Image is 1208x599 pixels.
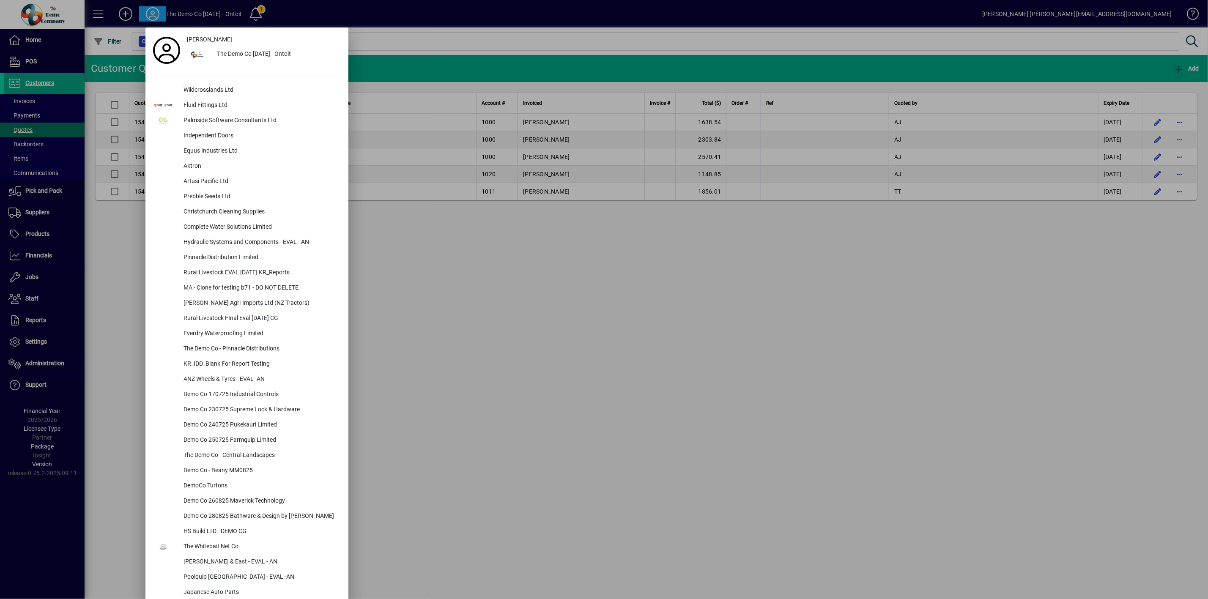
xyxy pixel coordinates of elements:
div: Demo Co 250725 Farmquip Limited [177,433,344,448]
button: Demo Co 250725 Farmquip Limited [150,433,344,448]
div: Independent Doors [177,129,344,144]
button: Artusi Pacific Ltd [150,174,344,189]
div: Everdry Waterproofing Limited [177,326,344,342]
div: MA - Clone for testing b71 - DO NOT DELETE [177,281,344,296]
div: DemoCo Turtons [177,479,344,494]
button: Independent Doors [150,129,344,144]
button: Rural Livestock EVAL [DATE] KR_Reports [150,265,344,281]
button: Fluid Fittings Ltd [150,98,344,113]
button: [PERSON_NAME] Agri-Imports Ltd (NZ Tractors) [150,296,344,311]
button: Demo Co 240725 Pukekauri Limited [150,418,344,433]
button: DemoCo Turtons [150,479,344,494]
button: Demo Co 230725 Supreme Lock & Hardware [150,402,344,418]
div: Prebble Seeds Ltd [177,189,344,205]
div: Demo Co - Beany MM0825 [177,463,344,479]
button: KR_IDD_Blank For Report Testing [150,357,344,372]
div: [PERSON_NAME] Agri-Imports Ltd (NZ Tractors) [177,296,344,311]
a: [PERSON_NAME] [184,32,344,47]
button: Complete Water Solutions Limited [150,220,344,235]
div: Demo Co 170725 Industrial Controls [177,387,344,402]
div: Artusi Pacific Ltd [177,174,344,189]
div: Poolquip [GEOGRAPHIC_DATA] - EVAL -AN [177,570,344,585]
button: ANZ Wheels & Tyres - EVAL -AN [150,372,344,387]
div: Demo Co 260825 Maverick Technology [177,494,344,509]
button: The Whitebait Net Co [150,539,344,555]
div: KR_IDD_Blank For Report Testing [177,357,344,372]
button: Aktron [150,159,344,174]
div: Pinnacle Distribution Limited [177,250,344,265]
div: Wildcrosslands Ltd [177,83,344,98]
div: Demo Co 280825 Bathware & Design by [PERSON_NAME] [177,509,344,524]
div: Demo Co 230725 Supreme Lock & Hardware [177,402,344,418]
button: Christchurch Cleaning Supplies [150,205,344,220]
button: The Demo Co - Central Landscapes [150,448,344,463]
button: Palmside Software Consultants Ltd [150,113,344,129]
button: Equus Industries Ltd [150,144,344,159]
div: Aktron [177,159,344,174]
button: Poolquip [GEOGRAPHIC_DATA] - EVAL -AN [150,570,344,585]
div: Complete Water Solutions Limited [177,220,344,235]
button: Demo Co 280825 Bathware & Design by [PERSON_NAME] [150,509,344,524]
div: The Demo Co [DATE] - Ontoit [210,47,344,62]
button: Demo Co 260825 Maverick Technology [150,494,344,509]
button: Demo Co - Beany MM0825 [150,463,344,479]
button: Pinnacle Distribution Limited [150,250,344,265]
div: Rural Livestock FInal Eval [DATE] CG [177,311,344,326]
div: The Demo Co - Central Landscapes [177,448,344,463]
div: [PERSON_NAME] & East - EVAL - AN [177,555,344,570]
div: The Whitebait Net Co [177,539,344,555]
button: Demo Co 170725 Industrial Controls [150,387,344,402]
div: The Demo Co - Pinnacle Distributions [177,342,344,357]
div: Christchurch Cleaning Supplies [177,205,344,220]
div: Palmside Software Consultants Ltd [177,113,344,129]
div: Hydraulic Systems and Components - EVAL - AN [177,235,344,250]
button: HS Build LTD - DEMO CG [150,524,344,539]
button: Wildcrosslands Ltd [150,83,344,98]
button: MA - Clone for testing b71 - DO NOT DELETE [150,281,344,296]
div: HS Build LTD - DEMO CG [177,524,344,539]
button: Prebble Seeds Ltd [150,189,344,205]
div: Demo Co 240725 Pukekauri Limited [177,418,344,433]
button: Rural Livestock FInal Eval [DATE] CG [150,311,344,326]
button: The Demo Co - Pinnacle Distributions [150,342,344,357]
button: Hydraulic Systems and Components - EVAL - AN [150,235,344,250]
div: Fluid Fittings Ltd [177,98,344,113]
button: Everdry Waterproofing Limited [150,326,344,342]
div: Rural Livestock EVAL [DATE] KR_Reports [177,265,344,281]
button: [PERSON_NAME] & East - EVAL - AN [150,555,344,570]
button: The Demo Co [DATE] - Ontoit [184,47,344,62]
div: Equus Industries Ltd [177,144,344,159]
span: [PERSON_NAME] [187,35,232,44]
a: Profile [150,43,184,58]
div: ANZ Wheels & Tyres - EVAL -AN [177,372,344,387]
